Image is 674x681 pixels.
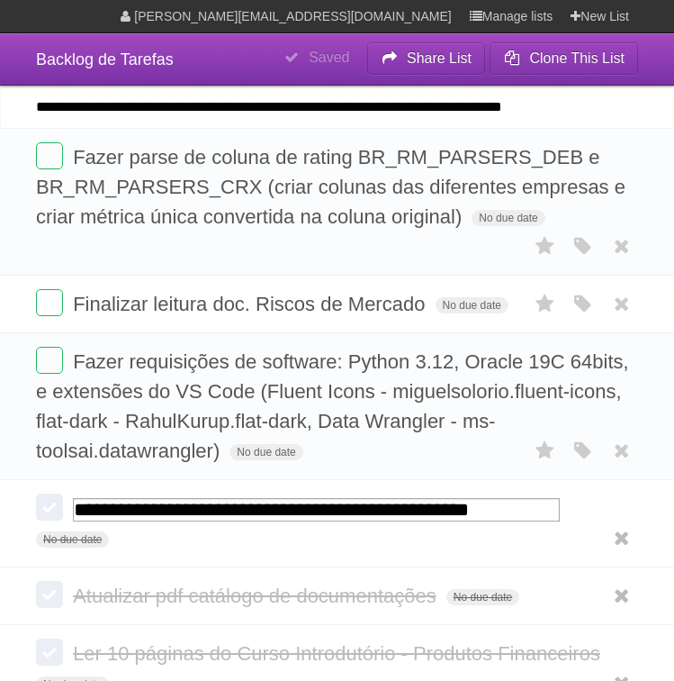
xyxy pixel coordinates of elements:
[528,289,562,319] label: Star task
[528,232,562,261] label: Star task
[36,289,63,316] label: Done
[529,50,625,66] b: Clone This List
[36,350,629,462] span: Fazer requisições de software: Python 3.12, Oracle 19C 64bits, e extensões do VS Code (Fluent Ico...
[36,494,63,521] label: Done
[73,293,429,315] span: Finalizar leitura doc. Riscos de Mercado
[36,531,109,548] span: No due date
[36,50,174,68] span: Backlog de Tarefas
[229,444,302,460] span: No due date
[36,347,63,374] label: Done
[436,297,508,313] span: No due date
[73,585,441,607] span: Atualizar pdf catálogo de documentações
[309,50,349,65] b: Saved
[407,50,472,66] b: Share List
[36,581,63,608] label: Done
[446,589,519,605] span: No due date
[36,142,63,169] label: Done
[73,642,605,665] span: Ler 10 páginas do Curso Introdutório - Produtos Financeiros
[490,42,638,75] button: Clone This List
[36,146,625,228] span: Fazer parse de coluna de rating BR_RM_PARSERS_DEB e BR_RM_PARSERS_CRX (criar colunas das diferent...
[367,42,486,75] button: Share List
[472,210,544,226] span: No due date
[36,639,63,666] label: Done
[528,436,562,466] label: Star task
